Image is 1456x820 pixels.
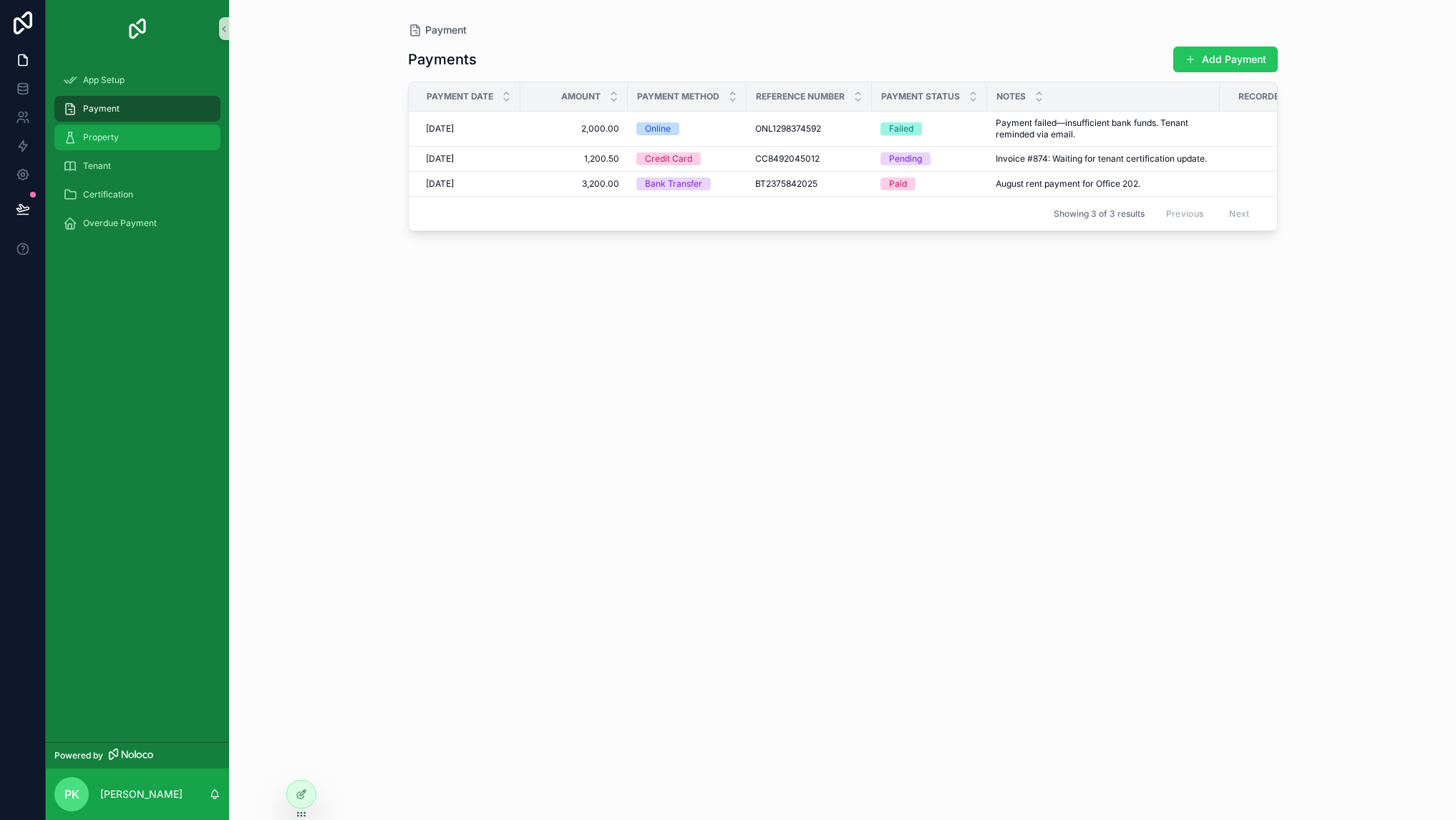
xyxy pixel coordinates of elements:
div: Paid [889,177,907,190]
div: scrollable content [46,57,229,255]
span: Property [83,132,119,143]
img: App logo [126,17,149,40]
span: Payment Date [427,91,493,102]
a: Overdue Payment [54,210,220,236]
a: Payment [54,96,220,122]
span: Certification [83,189,133,200]
span: Amount [561,91,601,102]
a: 2 [1228,178,1319,190]
a: 3 [1228,153,1319,165]
a: 3,200.00 [529,178,619,190]
span: Showing 3 of 3 results [1054,208,1145,220]
a: [DATE] [426,178,512,190]
button: Add Payment [1173,47,1278,72]
span: Overdue Payment [83,218,157,229]
a: ONL1298374592 [755,123,863,135]
a: Online [636,122,738,135]
span: Payment Status [881,91,960,102]
a: Invoice #874: Waiting for tenant certification update. [996,153,1211,165]
span: Notes [996,91,1026,102]
div: Failed [889,122,913,135]
p: [PERSON_NAME] [100,787,183,801]
a: Tenant [54,153,220,179]
a: Certification [54,182,220,208]
span: Reference Number [756,91,845,102]
span: Powered by [54,750,103,761]
span: Recorded By [1238,91,1300,102]
span: [DATE] [426,153,454,165]
a: Paid [880,177,979,190]
a: [DATE] [426,153,512,165]
span: Tenant [83,160,111,172]
span: August rent payment for Office 202. [996,178,1140,190]
span: Payment [83,103,120,114]
a: BT2375842025 [755,178,863,190]
span: PK [64,786,79,803]
a: August rent payment for Office 202. [996,178,1211,190]
a: Payment failed—insufficient bank funds. Tenant reminded via email. [996,117,1211,140]
span: ONL1298374592 [755,123,821,135]
a: Failed [880,122,979,135]
div: Bank Transfer [645,177,702,190]
span: CC8492045012 [755,153,820,165]
div: Pending [889,152,922,165]
a: CC8492045012 [755,153,863,165]
a: Credit Card [636,152,738,165]
div: Credit Card [645,152,692,165]
a: [DATE] [426,123,512,135]
a: 2,000.00 [529,123,619,135]
a: Bank Transfer [636,177,738,190]
a: Pending [880,152,979,165]
span: Invoice #874: Waiting for tenant certification update. [996,153,1207,165]
span: [DATE] [426,178,454,190]
a: App Setup [54,67,220,93]
a: Property [54,125,220,150]
div: Online [645,122,671,135]
span: [DATE] [426,123,454,135]
a: Payment [408,23,467,37]
a: 1 [1228,123,1319,135]
a: 1,200.50 [529,153,619,165]
span: Payment Method [637,91,719,102]
span: App Setup [83,74,125,86]
span: Payment [425,23,467,37]
span: BT2375842025 [755,178,817,190]
h1: Payments [408,49,477,69]
a: Powered by [46,742,229,768]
